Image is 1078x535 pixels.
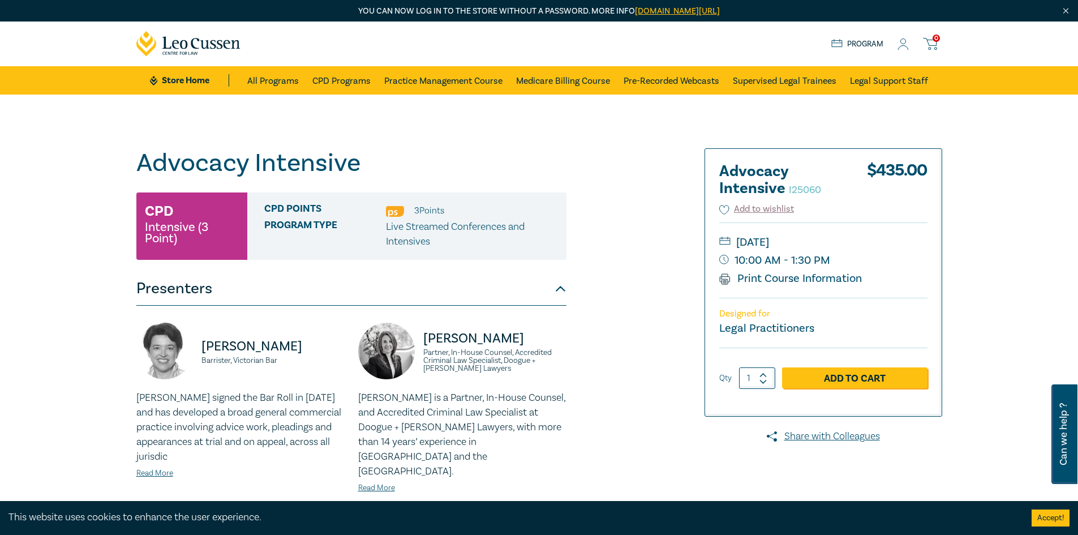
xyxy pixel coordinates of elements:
p: Designed for [719,309,927,319]
small: Partner, In-House Counsel, Accredited Criminal Law Specialist, Doogue + [PERSON_NAME] Lawyers [423,349,566,373]
button: Accept cookies [1032,510,1070,527]
a: Practice Management Course [384,66,503,95]
button: Add to wishlist [719,203,794,216]
a: Read More [358,483,395,493]
a: Pre-Recorded Webcasts [624,66,719,95]
small: [DATE] [719,233,927,251]
p: [PERSON_NAME] [423,329,566,348]
label: Qty [719,372,732,384]
a: Program [831,38,884,50]
p: [PERSON_NAME] [201,337,345,356]
small: Intensive (3 Point) [145,221,239,244]
small: Barrister, Victorian Bar [201,357,345,365]
img: https://s3.ap-southeast-2.amazonaws.com/leo-cussen-store-production-content/Contacts/Kate%20Ander... [136,323,193,379]
a: Add to Cart [782,367,927,389]
a: [DOMAIN_NAME][URL] [635,6,720,16]
a: CPD Programs [312,66,371,95]
span: CPD Points [264,203,386,218]
a: Store Home [150,74,229,87]
a: Share with Colleagues [705,429,942,444]
img: https://s3.ap-southeast-2.amazonaws.com/leo-cussen-store-production-content/Contacts/Sophie%20Par... [358,323,415,379]
a: Medicare Billing Course [516,66,610,95]
span: Program type [264,220,386,249]
img: Close [1061,6,1071,16]
h1: Advocacy Intensive [136,148,566,178]
p: [PERSON_NAME] is a Partner, In-House Counsel, and Accredited Criminal Law Specialist at Doogue + ... [358,391,566,479]
a: Legal Support Staff [850,66,928,95]
small: 10:00 AM - 1:30 PM [719,251,927,269]
a: All Programs [247,66,299,95]
input: 1 [739,367,775,389]
small: Legal Practitioners [719,321,814,336]
p: Live Streamed Conferences and Intensives [386,220,558,249]
a: Print Course Information [719,271,862,286]
li: 3 Point s [414,203,444,218]
img: Professional Skills [386,206,404,217]
button: Presenters [136,272,566,306]
span: 0 [933,35,940,42]
h3: CPD [145,201,173,221]
h2: Advocacy Intensive [719,163,844,197]
small: I25060 [789,183,821,196]
p: You can now log in to the store without a password. More info [136,5,942,18]
div: This website uses cookies to enhance the user experience. [8,510,1015,525]
p: [PERSON_NAME] signed the Bar Roll in [DATE] and has developed a broad general commercial practice... [136,391,345,464]
a: Read More [136,468,173,478]
div: $ 435.00 [867,163,927,203]
span: Can we help ? [1058,391,1069,477]
a: Supervised Legal Trainees [733,66,836,95]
